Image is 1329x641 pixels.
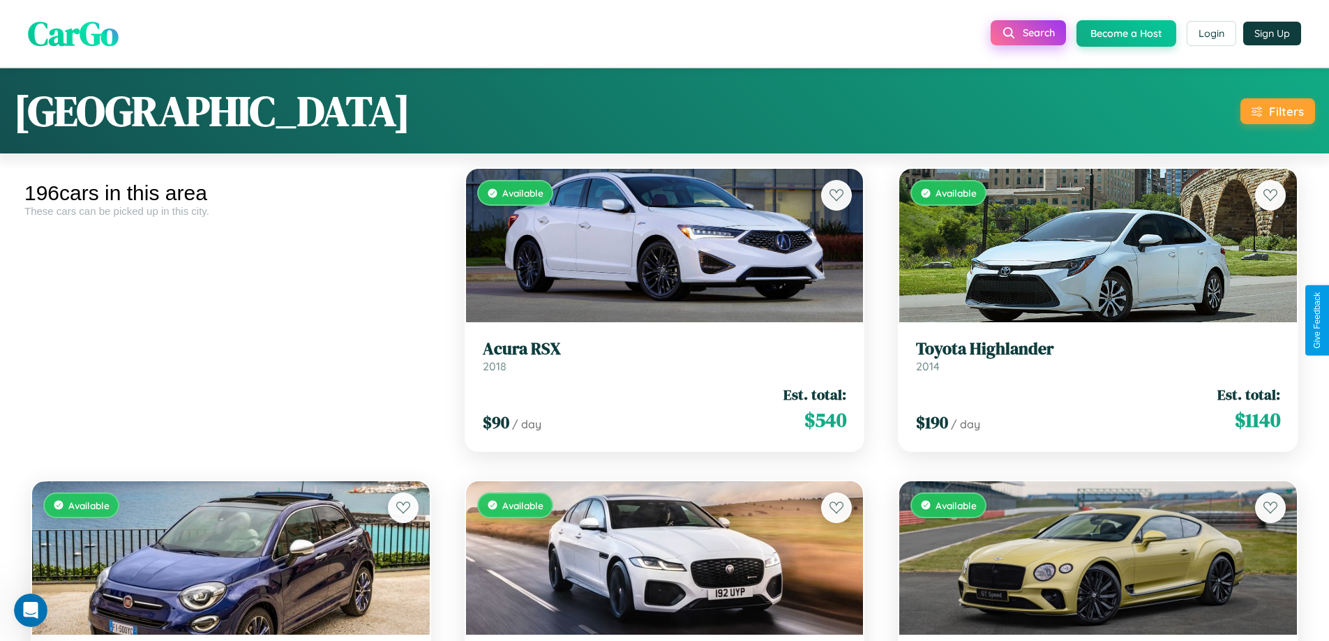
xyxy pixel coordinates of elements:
[24,181,437,205] div: 196 cars in this area
[1269,104,1304,119] div: Filters
[502,499,543,511] span: Available
[1187,21,1236,46] button: Login
[483,359,506,373] span: 2018
[916,339,1280,373] a: Toyota Highlander2014
[483,339,847,359] h3: Acura RSX
[28,10,119,56] span: CarGo
[1076,20,1176,47] button: Become a Host
[24,205,437,217] div: These cars can be picked up in this city.
[951,417,980,431] span: / day
[936,187,977,199] span: Available
[512,417,541,431] span: / day
[502,187,543,199] span: Available
[68,499,110,511] span: Available
[14,594,47,627] iframe: Intercom live chat
[916,411,948,434] span: $ 190
[916,339,1280,359] h3: Toyota Highlander
[1312,292,1322,349] div: Give Feedback
[14,82,410,139] h1: [GEOGRAPHIC_DATA]
[783,384,846,405] span: Est. total:
[483,411,509,434] span: $ 90
[1235,406,1280,434] span: $ 1140
[1240,98,1315,124] button: Filters
[936,499,977,511] span: Available
[483,339,847,373] a: Acura RSX2018
[804,406,846,434] span: $ 540
[1243,22,1301,45] button: Sign Up
[991,20,1066,45] button: Search
[1217,384,1280,405] span: Est. total:
[916,359,940,373] span: 2014
[1023,27,1055,39] span: Search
